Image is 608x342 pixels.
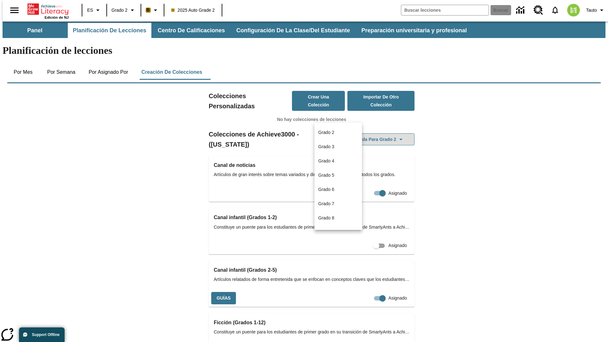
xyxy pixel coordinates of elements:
[318,186,334,193] p: Grado 6
[318,143,334,150] p: Grado 3
[318,129,334,136] p: Grado 2
[318,229,334,236] p: Grado 9
[318,158,334,164] p: Grado 4
[318,215,334,221] p: Grado 8
[318,200,334,207] p: Grado 7
[318,172,334,179] p: Grado 5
